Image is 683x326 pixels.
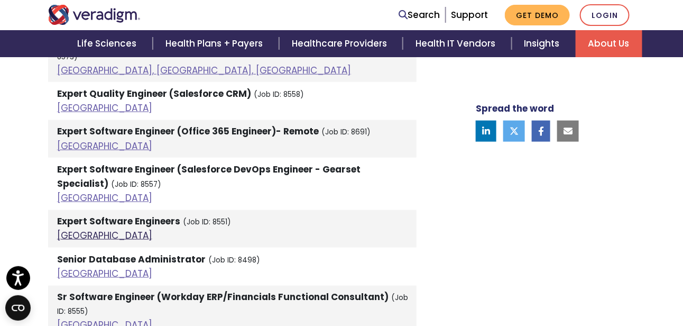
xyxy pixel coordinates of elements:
strong: Expert Software Engineers [57,215,180,228]
small: (Job ID: 8558) [254,89,304,99]
a: Support [451,8,488,21]
a: [GEOGRAPHIC_DATA] [57,229,152,242]
a: [GEOGRAPHIC_DATA] [57,140,152,152]
a: Login [580,4,630,26]
strong: Sr Software Engineer (Workday ERP/Financials Functional Consultant) [57,291,389,303]
strong: Senior Database Administrator [57,253,206,266]
a: Healthcare Providers [279,30,403,57]
a: Get Demo [505,5,570,25]
a: Insights [512,30,576,57]
a: Life Sciences [64,30,152,57]
strong: Expert Software Engineer (Office 365 Engineer)- Remote [57,125,319,138]
strong: Expert Software Engineer (Salesforce DevOps Engineer - Gearset Specialist) [57,163,361,190]
strong: Expert Quality Engineer (Salesforce CRM) [57,87,251,100]
a: Health Plans + Payers [153,30,279,57]
small: (Job ID: 8551) [183,217,231,227]
button: Open CMP widget [5,295,31,321]
a: [GEOGRAPHIC_DATA] [57,267,152,280]
strong: Spread the word [476,102,554,114]
small: (Job ID: 8557) [111,179,161,189]
small: (Job ID: 8498) [208,255,260,265]
a: [GEOGRAPHIC_DATA] [57,102,152,114]
a: [GEOGRAPHIC_DATA] [57,192,152,204]
img: Veradigm logo [48,5,141,25]
a: Health IT Vendors [403,30,511,57]
a: Search [399,8,440,22]
a: About Us [576,30,642,57]
a: [GEOGRAPHIC_DATA], [GEOGRAPHIC_DATA], [GEOGRAPHIC_DATA] [57,64,351,77]
small: (Job ID: 8691) [321,127,371,137]
small: (Job ID: 8573) [57,37,405,61]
